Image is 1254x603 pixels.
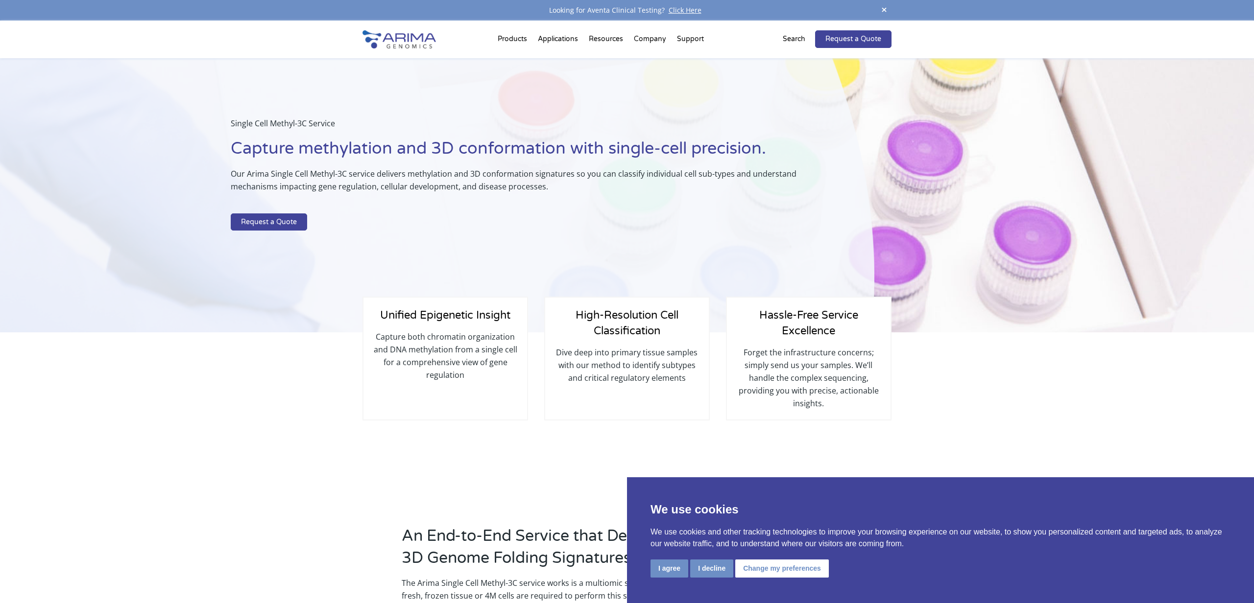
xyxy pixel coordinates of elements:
[231,167,825,201] p: Our Arima Single Cell Methyl-3C service delivers methylation and 3D conformation signatures so yo...
[555,346,699,384] p: Dive deep into primary tissue samples with our method to identify subtypes and critical regulator...
[231,138,825,167] h1: Capture methylation and 3D conformation with single-cell precision.
[362,30,436,48] img: Arima-Genomics-logo
[651,526,1230,550] p: We use cookies and other tracking technologies to improve your browsing experience on our website...
[402,525,892,577] h2: An End-to-End Service that Delivers Single Cell Methylation and 3D Genome Folding Signatures
[759,309,858,337] span: Hassle-Free Service Excellence
[231,213,307,231] a: Request a Quote
[815,30,892,48] a: Request a Quote
[380,309,510,322] span: Unified Epigenetic Insight
[665,5,705,15] a: Click Here
[651,559,688,578] button: I agree
[690,559,733,578] button: I decline
[783,33,805,46] p: Search
[231,117,825,138] p: Single Cell Methyl-3C Service
[651,501,1230,518] p: We use cookies
[576,309,678,337] span: High-Resolution Cell Classification
[735,559,829,578] button: Change my preferences
[402,577,892,602] p: The Arima Single Cell Methyl-3C service works is a multiomic service compatible with mammalian ti...
[373,330,517,381] p: Capture both chromatin organization and DNA methylation from a single cell for a comprehensive vi...
[362,4,892,17] div: Looking for Aventa Clinical Testing?
[737,346,881,410] p: Forget the infrastructure concerns; simply send us your samples. We’ll handle the complex sequenc...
